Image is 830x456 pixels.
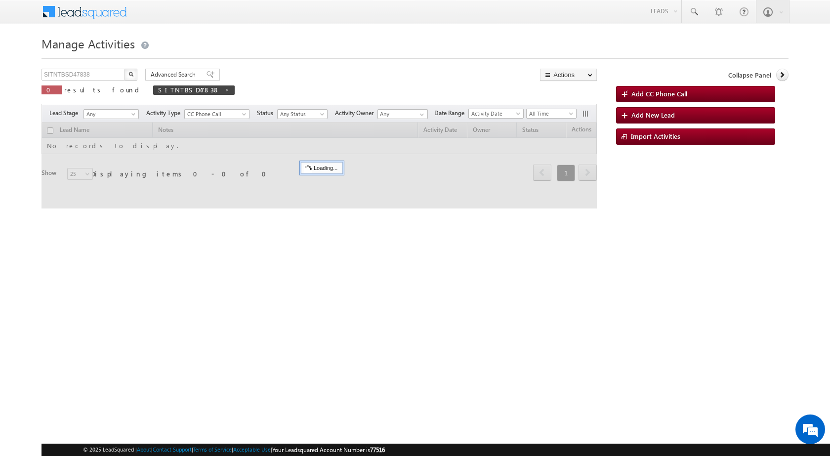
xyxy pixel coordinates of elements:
[184,109,249,119] a: CC Phone Call
[527,109,574,118] span: All Time
[153,446,192,453] a: Contact Support
[415,110,427,120] a: Show All Items
[137,446,151,453] a: About
[49,109,82,118] span: Lead Stage
[468,109,524,119] a: Activity Date
[128,72,133,77] img: Search
[146,109,184,118] span: Activity Type
[64,85,143,94] span: results found
[84,110,135,119] span: Any
[278,110,325,119] span: Any Status
[46,85,57,94] span: 0
[469,109,520,118] span: Activity Date
[335,109,377,118] span: Activity Owner
[83,109,139,119] a: Any
[193,446,232,453] a: Terms of Service
[377,109,428,119] input: Type to Search
[631,132,680,140] span: Import Activities
[158,85,220,94] span: SITNTBSD47838
[185,110,245,119] span: CC Phone Call
[272,446,385,454] span: Your Leadsquared Account Number is
[370,446,385,454] span: 77516
[257,109,277,118] span: Status
[151,70,199,79] span: Advanced Search
[526,109,577,119] a: All Time
[631,111,675,119] span: Add New Lead
[631,89,687,98] span: Add CC Phone Call
[540,69,597,81] button: Actions
[277,109,328,119] a: Any Status
[41,36,135,51] span: Manage Activities
[233,446,271,453] a: Acceptable Use
[728,71,771,80] span: Collapse Panel
[434,109,468,118] span: Date Range
[301,162,343,174] div: Loading...
[83,445,385,455] span: © 2025 LeadSquared | | | | |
